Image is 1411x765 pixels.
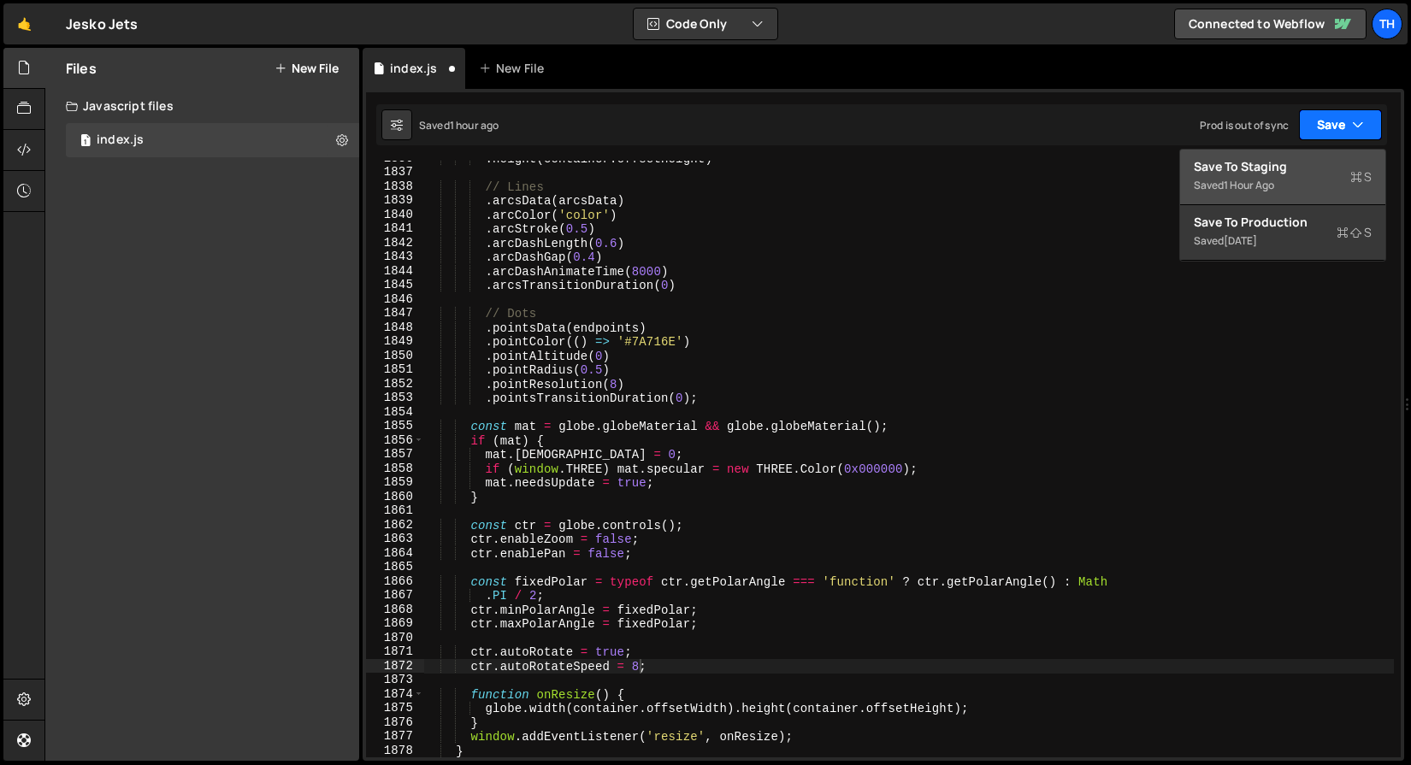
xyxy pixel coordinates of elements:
div: 1865 [366,560,424,574]
div: 1872 [366,659,424,674]
div: Jesko Jets [66,14,139,34]
div: 1863 [366,532,424,546]
div: 1840 [366,208,424,222]
div: 1866 [366,574,424,589]
div: 1854 [366,405,424,420]
a: Th [1372,9,1402,39]
div: 1848 [366,321,424,335]
span: 1 [80,135,91,149]
div: 1837 [366,165,424,179]
div: 1871 [366,644,424,659]
div: 1861 [366,503,424,518]
div: Save to Staging [1194,158,1372,175]
div: 1858 [366,462,424,476]
div: 1860 [366,490,424,504]
div: 1841 [366,221,424,236]
div: 1844 [366,264,424,279]
div: 1874 [366,687,424,702]
div: 1873 [366,673,424,687]
div: [DATE] [1224,233,1257,248]
a: Connected to Webflow [1174,9,1367,39]
div: 1843 [366,250,424,264]
div: 1852 [366,377,424,391]
div: 1869 [366,616,424,631]
div: 1856 [366,433,424,448]
div: 1850 [366,349,424,363]
button: New File [275,62,339,75]
button: Save [1299,109,1382,140]
div: 1847 [366,306,424,321]
div: 1839 [366,193,424,208]
div: Saved [1194,231,1372,251]
span: S [1337,224,1372,241]
div: 1853 [366,391,424,405]
div: 1842 [366,236,424,250]
div: 1867 [366,588,424,603]
button: Code Only [634,9,777,39]
div: 1875 [366,701,424,715]
button: Save to StagingS Saved1 hour ago [1180,150,1385,205]
div: New File [479,60,551,77]
div: Saved [419,118,499,132]
div: Save to Production [1194,214,1372,231]
div: 1 hour ago [1224,178,1274,192]
div: 1877 [366,729,424,744]
div: 1857 [366,447,424,462]
div: 1845 [366,278,424,292]
div: 1870 [366,631,424,645]
div: 1855 [366,419,424,433]
div: 16759/45776.js [66,123,359,157]
span: S [1350,168,1372,185]
h2: Files [66,59,97,78]
div: 1864 [366,546,424,561]
div: Javascript files [45,89,359,123]
div: 1849 [366,334,424,349]
div: 1862 [366,518,424,533]
div: 1878 [366,744,424,758]
div: 1 hour ago [450,118,499,132]
div: Code Only [1179,149,1386,262]
div: 1851 [366,362,424,377]
div: index.js [390,60,437,77]
div: 1868 [366,603,424,617]
div: Prod is out of sync [1200,118,1289,132]
div: 1838 [366,179,424,194]
div: 1846 [366,292,424,307]
div: 1876 [366,715,424,730]
div: index.js [97,132,144,148]
div: Saved [1194,175,1372,196]
button: Save to ProductionS Saved[DATE] [1180,205,1385,261]
div: 1859 [366,475,424,490]
a: 🤙 [3,3,45,44]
